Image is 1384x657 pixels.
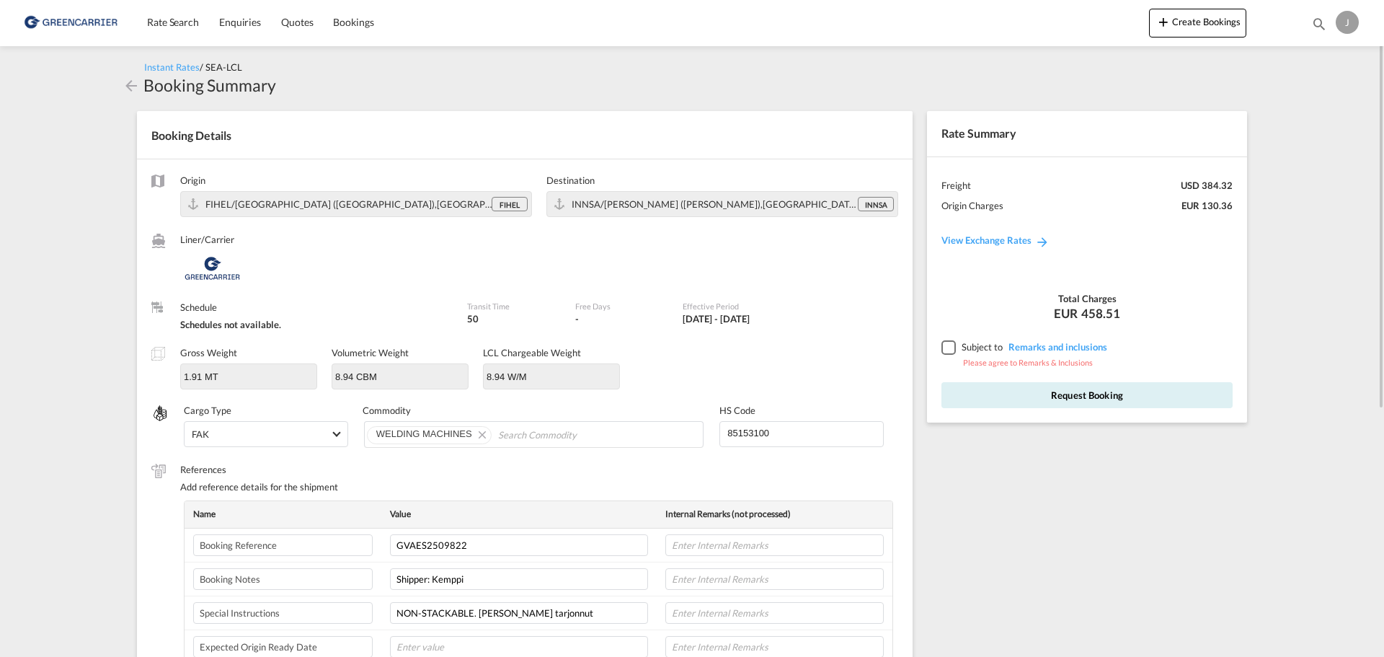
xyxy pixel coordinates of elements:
[184,404,348,417] label: Cargo Type
[381,501,657,528] th: Value
[941,382,1233,408] button: Request Booking
[483,347,581,358] label: LCL Chargeable Weight
[390,568,648,590] input: Enter value
[1005,341,1107,353] span: REMARKSINCLUSIONS
[492,197,528,211] div: FIHEL
[1311,16,1327,32] md-icon: icon-magnify
[941,292,1233,305] div: Total Charges
[719,404,884,417] label: HS Code
[575,301,668,312] label: Free Days
[205,198,533,210] span: FIHEL/Helsingfors (Helsinki),Europe
[180,301,453,314] label: Schedule
[390,602,648,624] input: Enter value
[376,427,475,441] div: WELDING MACHINES. Press delete to remove this chip.
[1155,13,1172,30] md-icon: icon-plus 400-fg
[683,312,750,325] div: 01 Sep 2025 - 30 Sep 2025
[151,128,231,142] span: Booking Details
[927,111,1247,156] div: Rate Summary
[376,428,472,439] span: WELDING MACHINES
[665,534,884,556] input: Enter Internal Remarks
[1336,11,1359,34] div: J
[364,421,704,447] md-chips-wrap: Chips container. Use arrow keys to select chips.
[1081,305,1120,322] span: 458.51
[390,534,648,556] input: Enter value
[143,74,276,97] div: Booking Summary
[1035,234,1050,249] md-icon: icon-arrow-right
[180,174,532,187] label: Origin
[180,480,898,493] div: Add reference details for the shipment
[180,318,453,331] div: Schedules not available.
[144,61,200,73] span: Instant Rates
[123,74,143,97] div: icon-arrow-left
[363,404,706,417] label: Commodity
[467,301,560,312] label: Transit Time
[575,312,579,325] div: -
[193,568,373,590] input: Enter label
[657,501,892,528] th: Internal Remarks (not processed)
[180,463,898,476] label: References
[1181,179,1233,192] div: USD 384.32
[467,312,560,325] div: 50
[180,233,453,246] label: Liner/Carrier
[572,198,859,210] span: INNSA/Jawaharlal Nehru (Nhava Sheva),Asia Pacific
[219,16,261,28] span: Enquiries
[665,602,884,624] input: Enter Internal Remarks
[180,250,453,286] div: Greencarrier Consolidators
[963,358,1093,367] span: Please agree to Remarks & Inclusions
[332,347,409,358] label: Volumetric Weight
[546,174,898,187] label: Destination
[1181,199,1233,212] div: EUR 130.36
[192,428,209,440] div: FAK
[151,234,166,248] md-icon: /assets/icons/custom/liner-aaa8ad.svg
[1149,9,1246,38] button: icon-plus 400-fgCreate Bookings
[200,61,242,73] span: / SEA-LCL
[184,421,348,447] md-select: Select Cargo type: FAK
[941,179,971,192] div: Freight
[333,16,373,28] span: Bookings
[941,199,1003,212] div: Origin Charges
[22,6,119,39] img: 176147708aff11ef8735f72d97dca5a8.png
[683,301,812,312] label: Effective Period
[498,423,630,446] input: Chips input.
[193,534,373,556] input: Enter label
[180,250,244,286] img: Greencarrier Consolidators
[147,16,199,28] span: Rate Search
[281,16,313,28] span: Quotes
[665,568,884,590] input: Enter Internal Remarks
[941,305,1233,322] div: EUR
[1311,16,1327,38] div: icon-magnify
[962,341,1003,353] span: Subject to
[858,197,894,211] div: INNSA
[469,427,491,441] button: Remove WELDING MACHINES
[927,220,1064,260] a: View Exchange Rates
[123,77,140,94] md-icon: icon-arrow-left
[193,602,373,624] input: Enter label
[180,347,237,358] label: Gross Weight
[726,422,883,444] input: Enter HS Code
[185,501,381,528] th: Name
